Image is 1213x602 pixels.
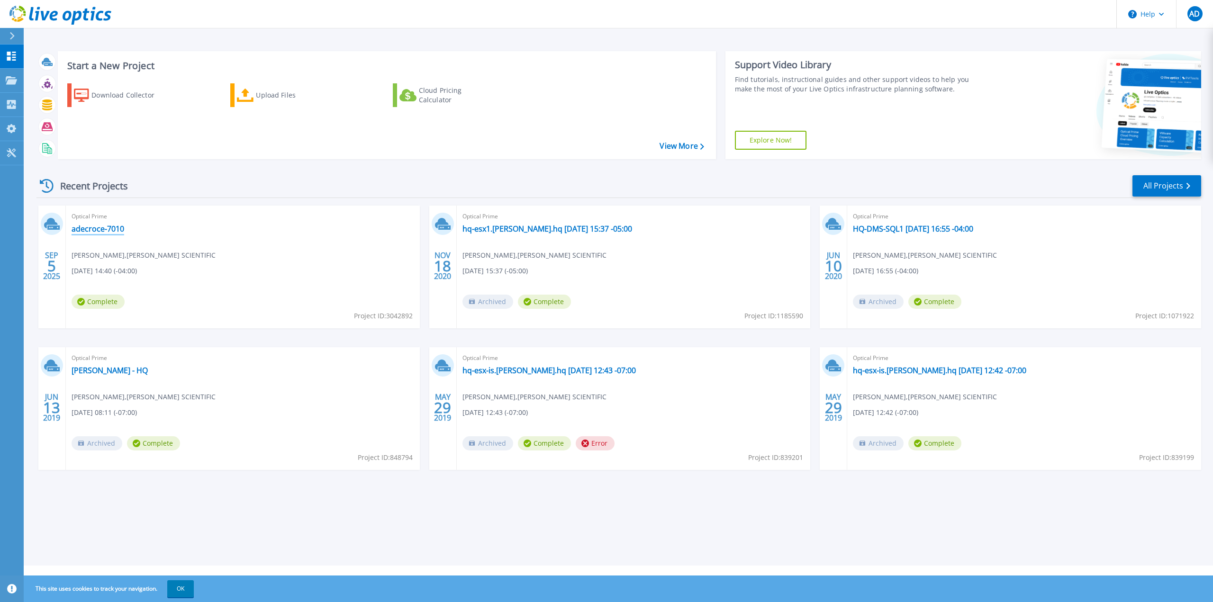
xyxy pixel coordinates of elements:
[91,86,167,105] div: Download Collector
[576,436,615,450] span: Error
[735,131,807,150] a: Explore Now!
[1135,311,1194,321] span: Project ID: 1071922
[825,404,842,412] span: 29
[853,353,1195,363] span: Optical Prime
[43,404,60,412] span: 13
[462,366,636,375] a: hq-esx-is.[PERSON_NAME].hq [DATE] 12:43 -07:00
[462,353,805,363] span: Optical Prime
[462,250,606,261] span: [PERSON_NAME] , [PERSON_NAME] SCIENTIFIC
[43,390,61,425] div: JUN 2019
[67,61,704,71] h3: Start a New Project
[72,407,137,418] span: [DATE] 08:11 (-07:00)
[1189,10,1200,18] span: AD
[462,295,513,309] span: Archived
[393,83,498,107] a: Cloud Pricing Calculator
[354,311,413,321] span: Project ID: 3042892
[853,366,1026,375] a: hq-esx-is.[PERSON_NAME].hq [DATE] 12:42 -07:00
[72,353,414,363] span: Optical Prime
[256,86,332,105] div: Upload Files
[462,224,632,234] a: hq-esx1.[PERSON_NAME].hq [DATE] 15:37 -05:00
[419,86,495,105] div: Cloud Pricing Calculator
[1139,452,1194,463] span: Project ID: 839199
[462,392,606,402] span: [PERSON_NAME] , [PERSON_NAME] SCIENTIFIC
[36,174,141,198] div: Recent Projects
[853,407,918,418] span: [DATE] 12:42 (-07:00)
[72,211,414,222] span: Optical Prime
[853,295,904,309] span: Archived
[518,295,571,309] span: Complete
[735,59,981,71] div: Support Video Library
[462,436,513,450] span: Archived
[518,436,571,450] span: Complete
[908,436,961,450] span: Complete
[434,262,451,270] span: 18
[43,249,61,283] div: SEP 2025
[825,262,842,270] span: 10
[67,83,173,107] a: Download Collector
[434,404,451,412] span: 29
[434,390,452,425] div: MAY 2019
[853,392,997,402] span: [PERSON_NAME] , [PERSON_NAME] SCIENTIFIC
[853,211,1195,222] span: Optical Prime
[72,295,125,309] span: Complete
[824,249,842,283] div: JUN 2020
[735,75,981,94] div: Find tutorials, instructional guides and other support videos to help you make the most of your L...
[853,266,918,276] span: [DATE] 16:55 (-04:00)
[127,436,180,450] span: Complete
[26,580,194,597] span: This site uses cookies to track your navigation.
[72,224,124,234] a: adecroce-7010
[853,250,997,261] span: [PERSON_NAME] , [PERSON_NAME] SCIENTIFIC
[462,407,528,418] span: [DATE] 12:43 (-07:00)
[744,311,803,321] span: Project ID: 1185590
[1132,175,1201,197] a: All Projects
[358,452,413,463] span: Project ID: 848794
[748,452,803,463] span: Project ID: 839201
[72,250,216,261] span: [PERSON_NAME] , [PERSON_NAME] SCIENTIFIC
[72,436,122,450] span: Archived
[72,392,216,402] span: [PERSON_NAME] , [PERSON_NAME] SCIENTIFIC
[908,295,961,309] span: Complete
[462,266,528,276] span: [DATE] 15:37 (-05:00)
[462,211,805,222] span: Optical Prime
[434,249,452,283] div: NOV 2020
[660,142,704,151] a: View More
[72,366,148,375] a: [PERSON_NAME] - HQ
[824,390,842,425] div: MAY 2019
[167,580,194,597] button: OK
[230,83,336,107] a: Upload Files
[47,262,56,270] span: 5
[853,224,973,234] a: HQ-DMS-SQL1 [DATE] 16:55 -04:00
[72,266,137,276] span: [DATE] 14:40 (-04:00)
[853,436,904,450] span: Archived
